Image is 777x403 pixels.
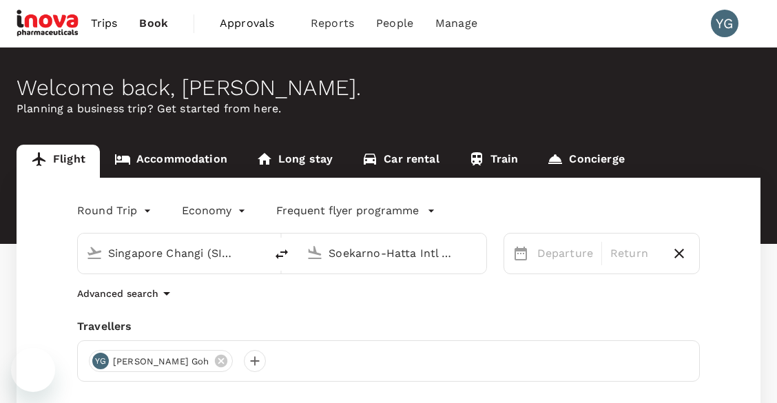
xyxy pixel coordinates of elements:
button: Open [477,251,479,254]
p: Departure [537,245,593,262]
button: delete [265,238,298,271]
div: YG [711,10,738,37]
p: Planning a business trip? Get started from here. [17,101,760,117]
span: [PERSON_NAME] Goh [105,355,218,369]
img: iNova Pharmaceuticals [17,8,80,39]
a: Concierge [532,145,639,178]
p: Frequent flyer programme [276,203,419,219]
span: Manage [435,15,477,32]
div: Travellers [77,318,700,335]
p: Return [610,245,659,262]
span: People [376,15,413,32]
iframe: Button to launch messaging window [11,348,55,392]
input: Going to [329,242,457,264]
div: YG[PERSON_NAME] Goh [89,350,233,372]
span: Approvals [220,15,289,32]
button: Advanced search [77,285,175,302]
span: Reports [311,15,354,32]
a: Car rental [347,145,454,178]
span: Book [139,15,168,32]
div: Round Trip [77,200,154,222]
span: Trips [91,15,118,32]
a: Train [454,145,533,178]
a: Long stay [242,145,347,178]
a: Accommodation [100,145,242,178]
div: Welcome back , [PERSON_NAME] . [17,75,760,101]
button: Frequent flyer programme [276,203,435,219]
input: Depart from [108,242,236,264]
div: YG [92,353,109,369]
button: Open [256,251,258,254]
p: Advanced search [77,287,158,300]
a: Flight [17,145,100,178]
div: Economy [182,200,249,222]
